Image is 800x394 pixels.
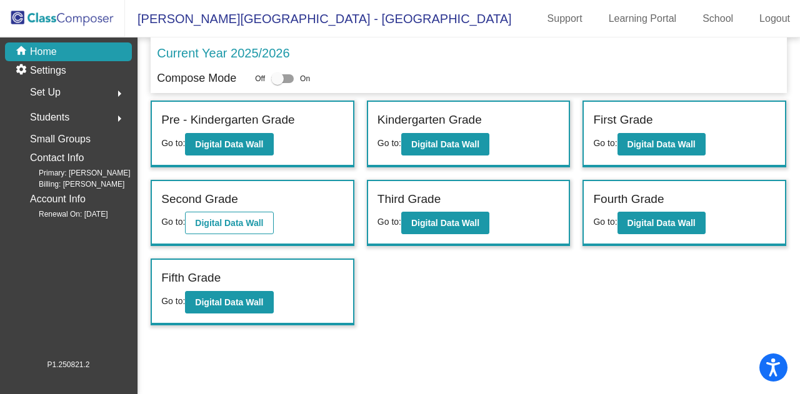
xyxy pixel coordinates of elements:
[15,63,30,78] mat-icon: settings
[161,217,185,227] span: Go to:
[617,212,706,234] button: Digital Data Wall
[627,218,696,228] b: Digital Data Wall
[185,291,273,313] button: Digital Data Wall
[161,138,185,148] span: Go to:
[161,296,185,306] span: Go to:
[377,138,401,148] span: Go to:
[112,86,127,101] mat-icon: arrow_right
[30,149,84,167] p: Contact Info
[749,9,800,29] a: Logout
[195,139,263,149] b: Digital Data Wall
[19,167,131,179] span: Primary: [PERSON_NAME]
[411,218,479,228] b: Digital Data Wall
[599,9,687,29] a: Learning Portal
[157,44,289,62] p: Current Year 2025/2026
[401,133,489,155] button: Digital Data Wall
[19,209,107,220] span: Renewal On: [DATE]
[617,133,706,155] button: Digital Data Wall
[30,131,91,148] p: Small Groups
[185,133,273,155] button: Digital Data Wall
[30,44,57,59] p: Home
[593,217,617,227] span: Go to:
[411,139,479,149] b: Digital Data Wall
[692,9,743,29] a: School
[593,111,652,129] label: First Grade
[112,111,127,126] mat-icon: arrow_right
[537,9,592,29] a: Support
[30,84,61,101] span: Set Up
[161,111,294,129] label: Pre - Kindergarten Grade
[161,190,238,209] label: Second Grade
[195,218,263,228] b: Digital Data Wall
[157,70,236,87] p: Compose Mode
[401,212,489,234] button: Digital Data Wall
[593,138,617,148] span: Go to:
[255,73,265,84] span: Off
[185,212,273,234] button: Digital Data Wall
[593,190,664,209] label: Fourth Grade
[377,217,401,227] span: Go to:
[30,109,69,126] span: Students
[195,297,263,307] b: Digital Data Wall
[125,9,512,29] span: [PERSON_NAME][GEOGRAPHIC_DATA] - [GEOGRAPHIC_DATA]
[377,111,482,129] label: Kindergarten Grade
[627,139,696,149] b: Digital Data Wall
[161,269,221,287] label: Fifth Grade
[30,63,66,78] p: Settings
[300,73,310,84] span: On
[30,190,86,208] p: Account Info
[19,179,124,190] span: Billing: [PERSON_NAME]
[15,44,30,59] mat-icon: home
[377,190,441,209] label: Third Grade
